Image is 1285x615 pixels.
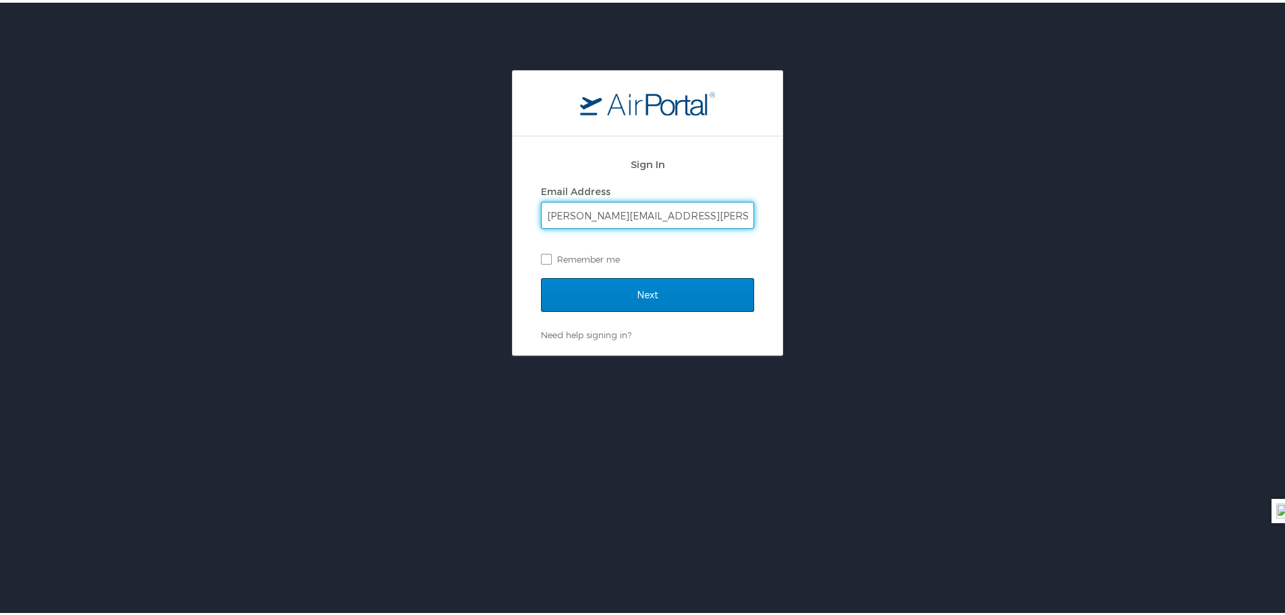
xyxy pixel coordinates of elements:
[580,88,715,113] img: logo
[541,183,610,194] label: Email Address
[541,275,754,309] input: Next
[541,246,754,267] label: Remember me
[541,327,631,338] a: Need help signing in?
[541,154,754,169] h2: Sign In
